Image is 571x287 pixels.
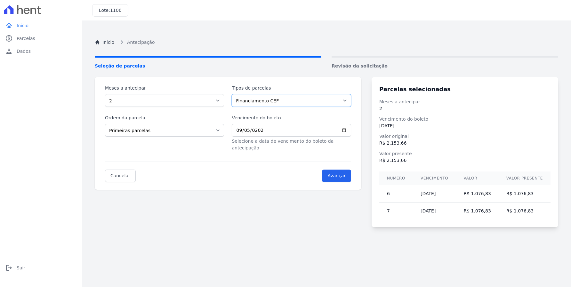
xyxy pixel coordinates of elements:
[332,63,558,69] span: Revisão da solicitação
[379,133,551,140] dt: Valor original
[17,265,25,271] span: Sair
[232,138,351,151] p: Selecione a data de vencimento do boleto da antecipação
[379,150,551,157] dt: Valor presente
[379,157,551,164] dd: R$ 2.153,66
[105,115,224,121] label: Ordem da parcela
[379,123,551,129] dd: [DATE]
[3,261,79,274] a: logoutSair
[99,7,122,14] h3: Lote:
[127,39,155,46] span: Antecipação
[95,38,558,46] nav: Breadcrumb
[3,19,79,32] a: homeInício
[456,203,498,220] td: R$ 1.076,83
[499,171,551,185] th: Valor presente
[322,170,351,182] input: Avançar
[17,35,35,42] span: Parcelas
[379,85,551,93] h3: Parcelas selecionadas
[379,203,413,220] td: 7
[95,39,114,46] a: Inicio
[232,85,351,92] label: Tipos de parcelas
[5,35,13,42] i: paid
[379,105,551,112] dd: 2
[379,171,413,185] th: Número
[17,22,28,29] span: Início
[379,99,551,105] dt: Meses a antecipar
[5,47,13,55] i: person
[232,115,351,121] label: Vencimento do boleto
[3,45,79,58] a: personDados
[499,203,551,220] td: R$ 1.076,83
[17,48,31,54] span: Dados
[413,185,456,203] td: [DATE]
[379,140,551,147] dd: R$ 2.153,66
[105,170,136,182] a: Cancelar
[95,56,558,69] nav: Progress
[379,185,413,203] td: 6
[413,203,456,220] td: [DATE]
[379,116,551,123] dt: Vencimento do boleto
[3,32,79,45] a: paidParcelas
[110,8,122,13] span: 1106
[5,264,13,272] i: logout
[5,22,13,29] i: home
[413,171,456,185] th: Vencimento
[105,85,224,92] label: Meses a antecipar
[456,185,498,203] td: R$ 1.076,83
[499,185,551,203] td: R$ 1.076,83
[456,171,498,185] th: Valor
[95,63,321,69] span: Seleção de parcelas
